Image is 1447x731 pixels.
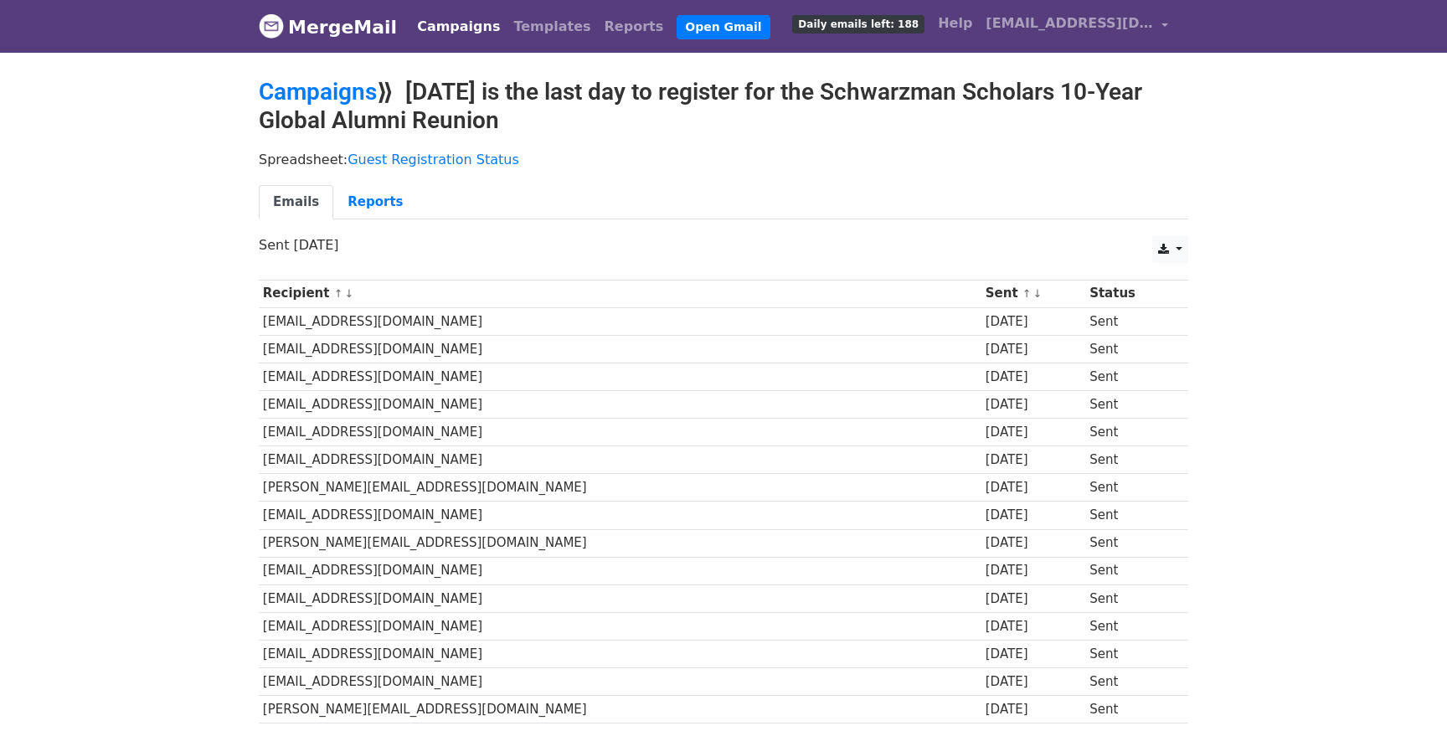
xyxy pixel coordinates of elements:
td: Sent [1085,502,1175,529]
div: [DATE] [986,672,1082,692]
a: ↑ [1022,287,1032,300]
td: Sent [1085,529,1175,557]
a: Reports [598,10,671,44]
td: Sent [1085,584,1175,612]
div: [DATE] [986,450,1082,470]
p: Spreadsheet: [259,151,1188,168]
td: Sent [1085,307,1175,335]
td: Sent [1085,446,1175,474]
div: [DATE] [986,423,1082,442]
div: [DATE] [986,561,1082,580]
a: MergeMail [259,9,397,44]
div: [DATE] [986,368,1082,387]
a: Emails [259,185,333,219]
td: Sent [1085,363,1175,390]
a: [EMAIL_ADDRESS][DOMAIN_NAME] [979,7,1175,46]
td: [EMAIL_ADDRESS][DOMAIN_NAME] [259,612,981,640]
div: [DATE] [986,506,1082,525]
a: Guest Registration Status [348,152,519,167]
h2: ⟫ [DATE] is the last day to register for the Schwarzman Scholars 10-Year Global Alumni Reunion [259,78,1188,134]
td: Sent [1085,419,1175,446]
td: [EMAIL_ADDRESS][DOMAIN_NAME] [259,502,981,529]
div: [DATE] [986,340,1082,359]
td: Sent [1085,391,1175,419]
td: [EMAIL_ADDRESS][DOMAIN_NAME] [259,391,981,419]
div: [DATE] [986,700,1082,719]
a: ↓ [344,287,353,300]
div: [DATE] [986,533,1082,553]
th: Sent [981,280,1085,307]
td: Sent [1085,640,1175,667]
div: [DATE] [986,645,1082,664]
td: Sent [1085,668,1175,696]
th: Status [1085,280,1175,307]
td: [EMAIL_ADDRESS][DOMAIN_NAME] [259,335,981,363]
td: [EMAIL_ADDRESS][DOMAIN_NAME] [259,446,981,474]
td: [EMAIL_ADDRESS][DOMAIN_NAME] [259,584,981,612]
a: Open Gmail [677,15,770,39]
td: Sent [1085,696,1175,723]
td: [EMAIL_ADDRESS][DOMAIN_NAME] [259,640,981,667]
div: [DATE] [986,589,1082,609]
a: Reports [333,185,417,219]
a: Campaigns [259,78,377,106]
a: ↑ [334,287,343,300]
td: [EMAIL_ADDRESS][DOMAIN_NAME] [259,363,981,390]
img: MergeMail logo [259,13,284,39]
div: [DATE] [986,395,1082,414]
div: [DATE] [986,478,1082,497]
div: [DATE] [986,312,1082,332]
td: Sent [1085,335,1175,363]
a: ↓ [1033,287,1043,300]
td: [PERSON_NAME][EMAIL_ADDRESS][DOMAIN_NAME] [259,696,981,723]
span: Daily emails left: 188 [792,15,924,33]
a: Templates [507,10,597,44]
p: Sent [DATE] [259,236,1188,254]
a: Daily emails left: 188 [785,7,931,40]
td: [EMAIL_ADDRESS][DOMAIN_NAME] [259,419,981,446]
th: Recipient [259,280,981,307]
td: [EMAIL_ADDRESS][DOMAIN_NAME] [259,668,981,696]
td: [PERSON_NAME][EMAIL_ADDRESS][DOMAIN_NAME] [259,474,981,502]
td: Sent [1085,557,1175,584]
td: [EMAIL_ADDRESS][DOMAIN_NAME] [259,307,981,335]
span: [EMAIL_ADDRESS][DOMAIN_NAME] [986,13,1153,33]
td: [EMAIL_ADDRESS][DOMAIN_NAME] [259,557,981,584]
a: Campaigns [410,10,507,44]
td: Sent [1085,474,1175,502]
td: Sent [1085,612,1175,640]
div: [DATE] [986,617,1082,636]
td: [PERSON_NAME][EMAIL_ADDRESS][DOMAIN_NAME] [259,529,981,557]
a: Help [931,7,979,40]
